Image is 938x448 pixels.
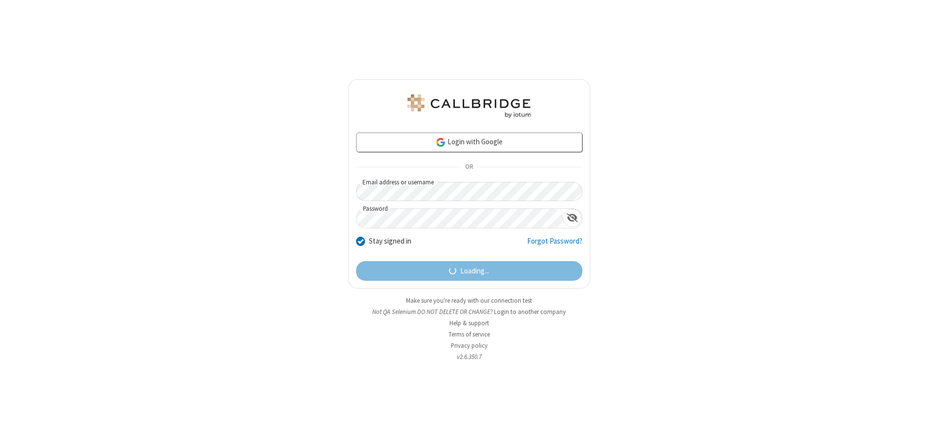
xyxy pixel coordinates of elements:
input: Password [357,209,563,228]
iframe: Chat [914,423,931,441]
input: Email address or username [356,182,582,201]
a: Help & support [449,319,489,327]
a: Privacy policy [451,341,488,350]
a: Make sure you're ready with our connection test [406,296,532,305]
span: OR [461,160,477,174]
li: v2.6.350.7 [348,352,590,361]
a: Terms of service [448,330,490,338]
div: Show password [563,209,582,227]
button: Login to another company [494,307,566,316]
li: Not QA Selenium DO NOT DELETE OR CHANGE? [348,307,590,316]
label: Stay signed in [369,236,411,247]
a: Forgot Password? [527,236,582,254]
a: Login with Google [356,133,582,152]
span: Loading... [460,266,489,277]
img: google-icon.png [435,137,446,148]
img: QA Selenium DO NOT DELETE OR CHANGE [405,94,533,118]
button: Loading... [356,261,582,281]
